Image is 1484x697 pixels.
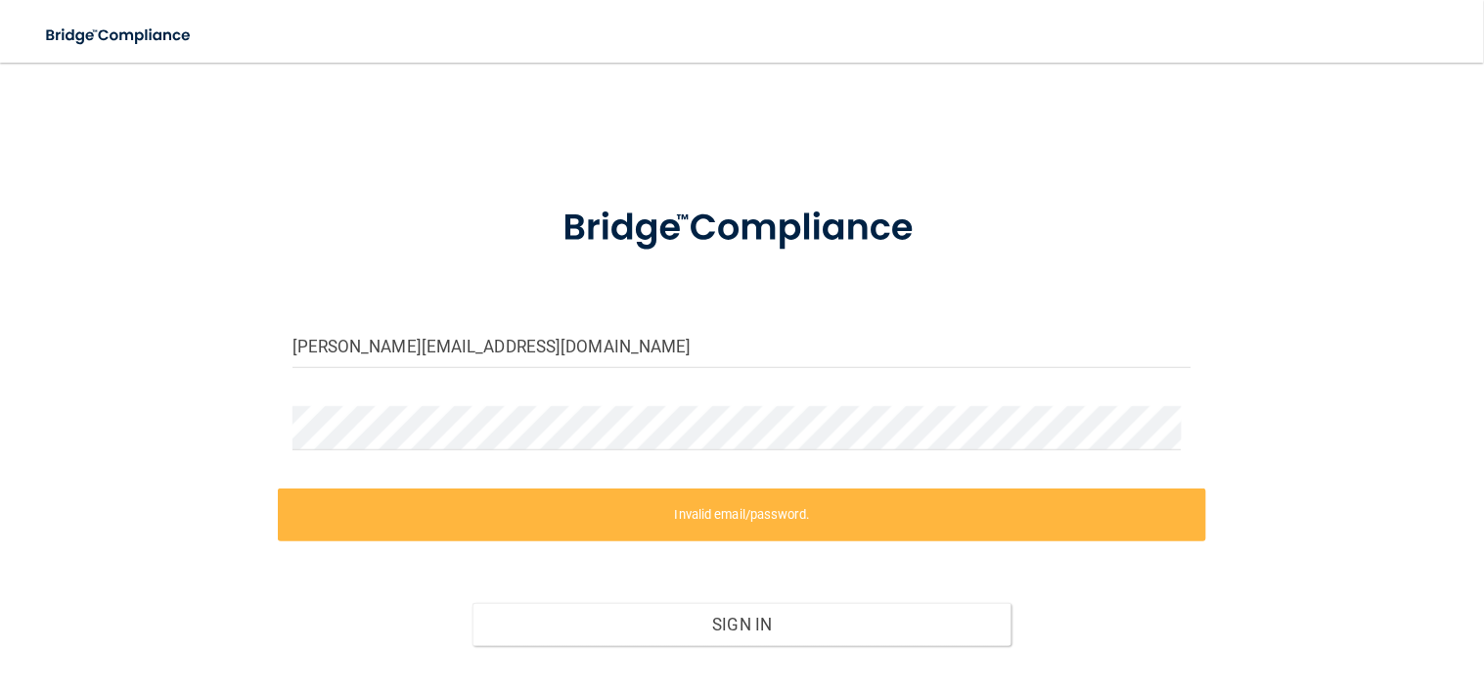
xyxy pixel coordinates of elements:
button: Sign In [472,603,1012,646]
img: bridge_compliance_login_screen.278c3ca4.svg [524,180,960,277]
img: bridge_compliance_login_screen.278c3ca4.svg [29,16,209,56]
input: Email [292,324,1192,368]
label: Invalid email/password. [278,488,1207,541]
iframe: Drift Widget Chat Controller [1147,587,1461,664]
